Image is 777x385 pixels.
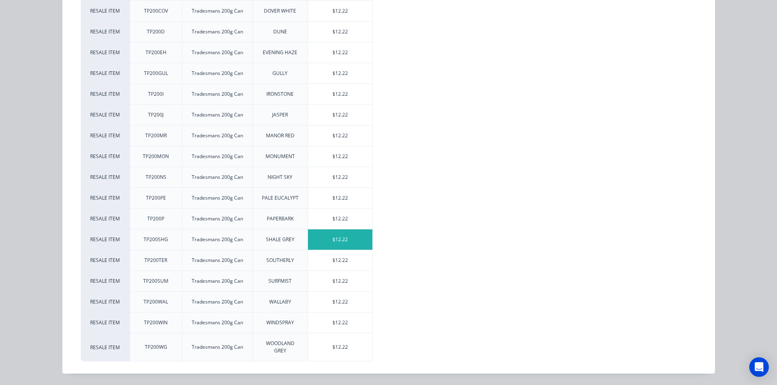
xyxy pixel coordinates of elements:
div: RESALE ITEM [81,312,130,333]
div: $12.22 [308,229,373,250]
div: TP200WIN [144,319,168,326]
div: Tradesmans 200g Can [192,298,243,306]
div: Tradesmans 200g Can [192,319,243,326]
div: $12.22 [308,125,373,146]
div: SURFMIST [268,277,292,285]
div: Tradesmans 200g Can [192,90,243,98]
div: NIGHT SKY [268,174,292,181]
div: WALLABY [269,298,291,306]
div: RESALE ITEM [81,208,130,229]
div: TP200P [147,215,164,222]
div: $12.22 [308,188,373,208]
div: RESALE ITEM [81,187,130,208]
div: SHALE GREY [266,236,294,243]
div: RESALE ITEM [81,21,130,42]
div: $12.22 [308,167,373,187]
div: RESALE ITEM [81,125,130,146]
div: GULLY [272,70,288,77]
div: TP200GUL [144,70,168,77]
div: MANOR RED [266,132,294,139]
div: $12.22 [308,84,373,104]
div: Open Intercom Messenger [749,357,769,377]
div: TP200MR [145,132,167,139]
div: RESALE ITEM [81,84,130,104]
div: $12.22 [308,292,373,312]
div: $12.22 [308,63,373,84]
div: Tradesmans 200g Can [192,49,243,56]
div: $12.22 [308,250,373,271]
div: TP200WAL [144,298,168,306]
div: $12.22 [308,22,373,42]
div: DUNE [273,28,287,35]
div: MONUMENT [266,153,295,160]
div: TP200J [148,111,164,119]
div: Tradesmans 200g Can [192,153,243,160]
div: Tradesmans 200g Can [192,343,243,351]
div: Tradesmans 200g Can [192,111,243,119]
div: SOUTHERLY [266,257,294,264]
div: JASPER [272,111,288,119]
div: TP200NS [146,174,166,181]
div: TP200PE [146,194,166,202]
div: $12.22 [308,333,373,361]
div: RESALE ITEM [81,63,130,84]
div: Tradesmans 200g Can [192,194,243,202]
div: Tradesmans 200g Can [192,215,243,222]
div: Tradesmans 200g Can [192,236,243,243]
div: TP200TER [144,257,167,264]
div: TP200SUM [143,277,168,285]
div: RESALE ITEM [81,333,130,361]
div: EVENING HAZE [263,49,297,56]
div: Tradesmans 200g Can [192,132,243,139]
div: Tradesmans 200g Can [192,28,243,35]
div: DOVER WHITE [264,7,296,15]
div: TP200MON [143,153,169,160]
div: IRONSTONE [266,90,294,98]
div: TP200EH [146,49,166,56]
div: $12.22 [308,271,373,291]
div: RESALE ITEM [81,104,130,125]
div: PAPERBARK [267,215,294,222]
div: $12.22 [308,146,373,167]
div: TP200I [148,90,164,98]
div: $12.22 [308,42,373,63]
div: $12.22 [308,1,373,21]
div: TP200COV [144,7,168,15]
div: Tradesmans 200g Can [192,174,243,181]
div: RESALE ITEM [81,167,130,187]
div: RESALE ITEM [81,0,130,21]
div: $12.22 [308,105,373,125]
div: RESALE ITEM [81,146,130,167]
div: TP200WG [145,343,167,351]
div: $12.22 [308,312,373,333]
div: Tradesmans 200g Can [192,277,243,285]
div: WOODLAND GREY [259,340,301,354]
div: RESALE ITEM [81,271,130,291]
div: Tradesmans 200g Can [192,257,243,264]
div: TP200D [147,28,165,35]
div: RESALE ITEM [81,229,130,250]
div: TP200SHG [144,236,168,243]
div: Tradesmans 200g Can [192,70,243,77]
div: WINDSPRAY [266,319,294,326]
div: RESALE ITEM [81,42,130,63]
div: $12.22 [308,209,373,229]
div: PALE EUCALYPT [262,194,299,202]
div: RESALE ITEM [81,250,130,271]
div: Tradesmans 200g Can [192,7,243,15]
div: RESALE ITEM [81,291,130,312]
